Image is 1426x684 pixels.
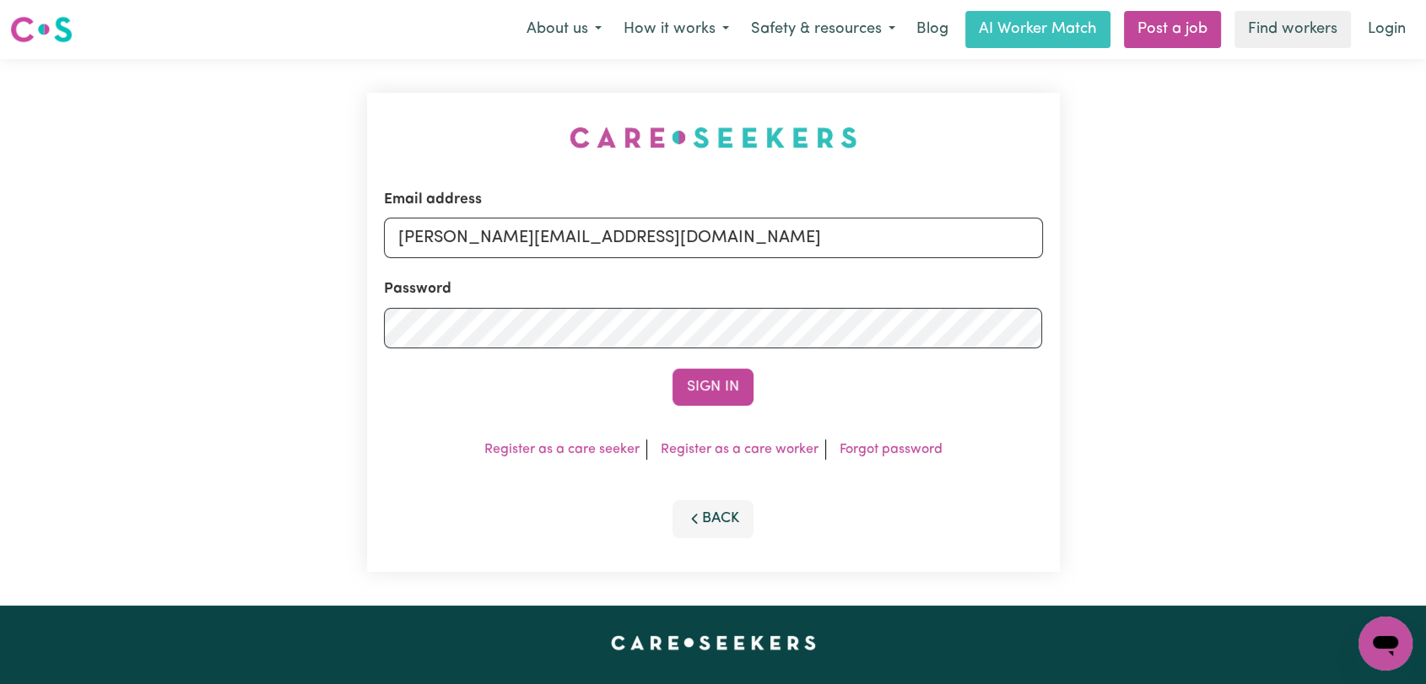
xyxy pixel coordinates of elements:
img: Careseekers logo [10,14,73,45]
a: Register as a care seeker [484,443,640,456]
label: Email address [384,189,482,211]
a: Register as a care worker [661,443,818,456]
a: Login [1358,11,1416,48]
a: Find workers [1234,11,1351,48]
label: Password [384,278,451,300]
a: Forgot password [840,443,943,456]
a: Post a job [1124,11,1221,48]
a: AI Worker Match [965,11,1110,48]
button: About us [516,12,613,47]
input: Email address [384,218,1043,258]
a: Careseekers home page [611,636,816,649]
a: Careseekers logo [10,10,73,49]
a: Blog [906,11,959,48]
iframe: Button to launch messaging window [1358,617,1412,671]
button: Back [672,500,754,537]
button: Safety & resources [740,12,906,47]
button: Sign In [672,369,754,406]
button: How it works [613,12,740,47]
